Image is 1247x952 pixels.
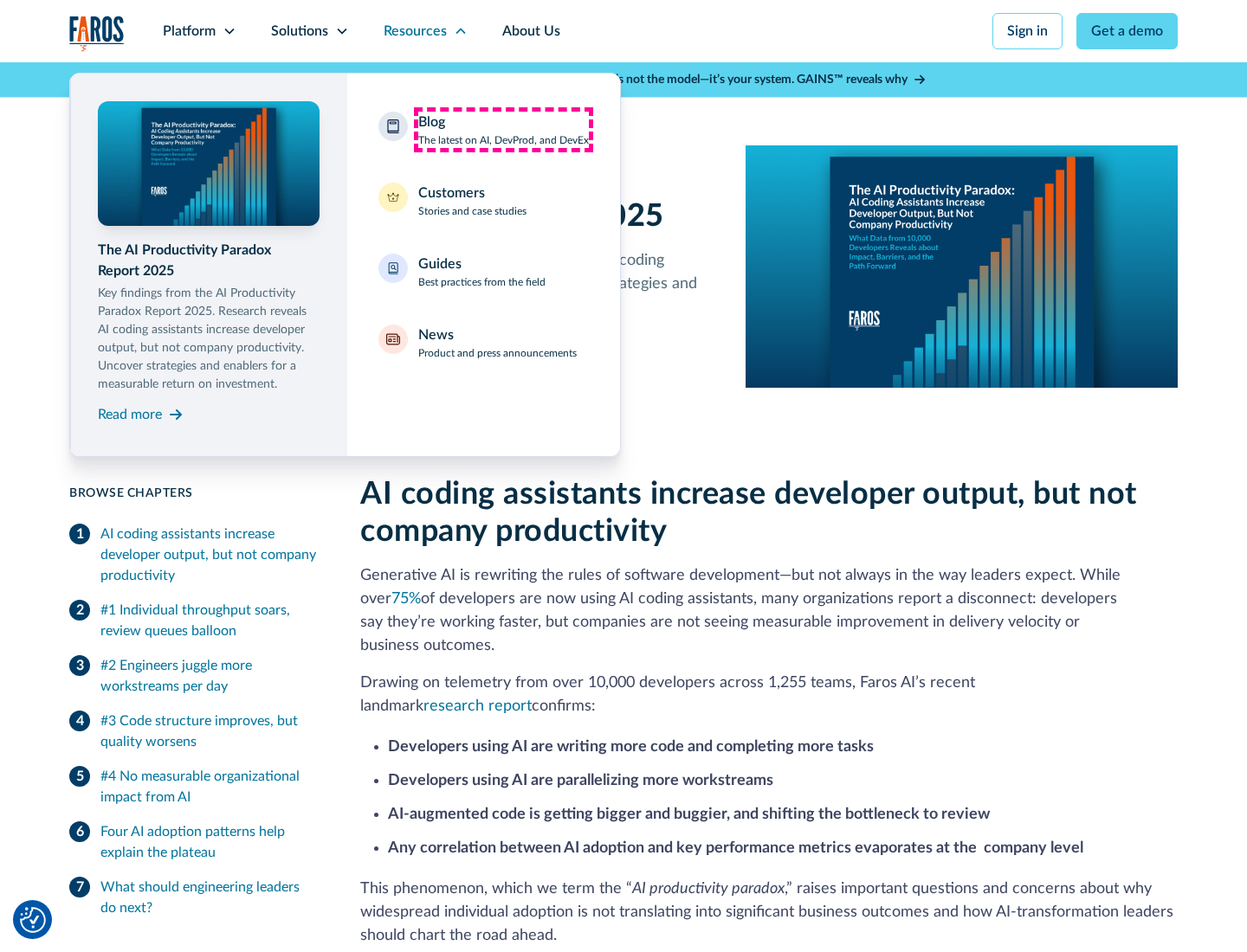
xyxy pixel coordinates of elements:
[100,655,319,697] div: #2 Engineers juggle more workstreams per day
[418,325,454,345] div: News
[100,600,319,641] div: #1 Individual throughput soars, review queues balloon
[418,345,577,361] p: Product and press announcements
[391,591,421,607] a: 75%
[100,821,319,863] div: Four AI adoption patterns help explain the plateau
[384,21,447,42] div: Resources
[69,16,125,51] img: Logo of the analytics and reporting company Faros.
[992,13,1063,49] a: Sign in
[423,698,532,714] a: research report
[360,476,1178,550] h2: AI coding assistants increase developer output, but not company productivity
[418,112,445,132] div: Blog
[388,773,773,788] strong: Developers using AI are parallelizing more workstreams
[69,648,319,704] a: #2 Engineers juggle more workstreams per day
[368,243,599,300] a: GuidesBest practices from the field
[1076,13,1178,49] a: Get a demo
[69,759,319,814] a: #4 No measurable organizational impact from AI
[69,704,319,759] a: #3 Code structure improves, but quality worsens
[388,739,874,755] strong: Developers using AI are writing more code and completing more tasks
[360,672,1178,718] p: Drawing on telemetry from over 10,000 developers across 1,255 teams, Faros AI’s recent landmark c...
[69,814,319,870] a: Four AI adoption patterns help explain the plateau
[100,766,319,807] div: #4 No measurable organizational impact from AI
[360,878,1178,948] p: This phenomenon, which we term the “ ,” raises important questions and concerns about why widespr...
[100,524,319,586] div: AI coding assistants increase developer output, but not company productivity
[368,314,599,371] a: NewsProduct and press announcements
[163,21,216,42] div: Platform
[69,870,319,925] a: What should engineering leaders do next?
[98,285,320,394] p: Key findings from the AI Productivity Paradox Report 2025. Research reveals AI coding assistants ...
[69,62,1178,457] nav: Resources
[20,907,46,933] img: Revisit consent button
[271,21,328,42] div: Solutions
[388,840,1083,856] strong: Any correlation between AI adoption and key performance metrics evaporates at the company level
[418,254,462,274] div: Guides
[100,877,319,918] div: What should engineering leaders do next?
[368,101,599,158] a: BlogThe latest on AI, DevProd, and DevEx
[98,101,320,428] a: The AI Productivity Paradox Report 2025Key findings from the AI Productivity Paradox Report 2025....
[98,240,320,281] div: The AI Productivity Paradox Report 2025
[368,172,599,229] a: CustomersStories and case studies
[360,564,1178,658] p: Generative AI is rewriting the rules of software development—but not always in the way leaders ex...
[418,203,527,219] p: Stories and case studies
[418,183,485,203] div: Customers
[418,274,546,290] p: Best practices from the field
[632,881,785,897] em: AI productivity paradox
[69,485,319,503] div: Browse Chapters
[69,517,319,593] a: AI coding assistants increase developer output, but not company productivity
[69,593,319,648] a: #1 Individual throughput soars, review queues balloon
[418,132,589,148] p: The latest on AI, DevProd, and DevEx
[98,404,162,425] div: Read more
[388,807,990,822] strong: AI-augmented code is getting bigger and buggier, and shifting the bottleneck to review
[69,16,125,51] a: home
[20,907,46,933] button: Cookie Settings
[100,711,319,752] div: #3 Code structure improves, but quality worsens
